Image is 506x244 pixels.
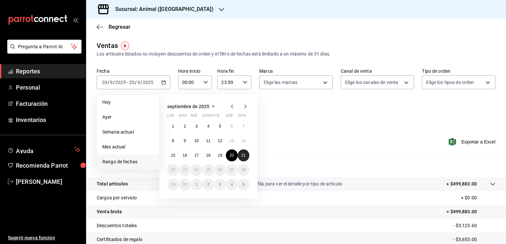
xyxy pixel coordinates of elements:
button: 7 de septiembre de 2025 [238,120,249,132]
abbr: 1 de octubre de 2025 [195,182,198,187]
abbr: 12 de septiembre de 2025 [218,139,222,143]
button: 18 de septiembre de 2025 [202,149,214,161]
span: Exportar a Excel [450,138,495,146]
button: 6 de septiembre de 2025 [226,120,237,132]
button: open_drawer_menu [73,17,78,22]
p: Resumen [97,161,495,169]
span: Ayer [102,114,154,121]
abbr: 15 de septiembre de 2025 [171,153,175,158]
label: Fecha [97,69,170,73]
span: Pregunta a Parrot AI [18,43,71,50]
input: -- [137,80,140,85]
abbr: 3 de octubre de 2025 [219,182,221,187]
input: -- [102,80,108,85]
abbr: jueves [202,113,241,120]
label: Tipo de orden [422,69,495,73]
abbr: 2 de septiembre de 2025 [184,124,186,129]
span: Sugerir nueva función [8,234,80,241]
button: Regresar [97,24,130,30]
span: Reportes [16,67,80,76]
abbr: 11 de septiembre de 2025 [206,139,210,143]
button: 28 de septiembre de 2025 [238,164,249,176]
abbr: 8 de septiembre de 2025 [172,139,174,143]
button: Pregunta a Parrot AI [7,40,81,54]
p: - $3,653.00 [453,236,495,243]
button: 10 de septiembre de 2025 [191,135,202,147]
span: Recomienda Parrot [16,161,80,170]
abbr: 25 de septiembre de 2025 [206,168,210,172]
span: Hoy [102,99,154,106]
span: / [108,80,110,85]
p: - $3,123.60 [453,222,495,229]
abbr: 27 de septiembre de 2025 [229,168,234,172]
input: -- [110,80,113,85]
abbr: 10 de septiembre de 2025 [194,139,199,143]
abbr: 19 de septiembre de 2025 [218,153,222,158]
button: 5 de octubre de 2025 [238,179,249,190]
abbr: 7 de septiembre de 2025 [242,124,245,129]
span: [PERSON_NAME] [16,177,80,186]
span: Elige los tipos de orden [426,79,474,86]
p: Descuentos totales [97,222,137,229]
abbr: 4 de octubre de 2025 [230,182,233,187]
a: Pregunta a Parrot AI [5,48,81,55]
button: septiembre de 2025 [167,102,217,110]
h3: Sucursal: Animal ([GEOGRAPHIC_DATA]) [110,5,214,13]
span: Semana actual [102,129,154,136]
abbr: martes [179,113,187,120]
p: + $0.00 [461,194,495,201]
button: 24 de septiembre de 2025 [191,164,202,176]
abbr: 16 de septiembre de 2025 [182,153,187,158]
abbr: 1 de septiembre de 2025 [172,124,174,129]
span: / [140,80,142,85]
button: 8 de septiembre de 2025 [167,135,179,147]
abbr: 17 de septiembre de 2025 [194,153,199,158]
button: 4 de septiembre de 2025 [202,120,214,132]
label: Hora inicio [178,69,212,73]
button: 30 de septiembre de 2025 [179,179,190,190]
button: 26 de septiembre de 2025 [214,164,226,176]
abbr: 20 de septiembre de 2025 [229,153,234,158]
button: 3 de septiembre de 2025 [191,120,202,132]
span: Personal [16,83,80,92]
input: -- [129,80,135,85]
button: 3 de octubre de 2025 [214,179,226,190]
span: septiembre de 2025 [167,104,209,109]
abbr: 4 de septiembre de 2025 [207,124,210,129]
span: Ayuda [16,146,72,154]
abbr: 30 de septiembre de 2025 [182,182,187,187]
label: Canal de venta [341,69,414,73]
span: / [113,80,115,85]
p: Total artículos [97,181,128,187]
span: - [127,80,128,85]
abbr: domingo [238,113,246,120]
abbr: 3 de septiembre de 2025 [195,124,198,129]
abbr: viernes [214,113,220,120]
button: Tooltip marker [121,42,129,50]
abbr: 9 de septiembre de 2025 [184,139,186,143]
button: 1 de septiembre de 2025 [167,120,179,132]
p: = $499,883.00 [446,208,495,215]
button: 23 de septiembre de 2025 [179,164,190,176]
button: 27 de septiembre de 2025 [226,164,237,176]
button: 4 de octubre de 2025 [226,179,237,190]
button: 13 de septiembre de 2025 [226,135,237,147]
span: Rango de fechas [102,158,154,165]
div: Los artículos listados no incluyen descuentos de orden y el filtro de fechas está limitado a un m... [97,51,495,58]
button: 5 de septiembre de 2025 [214,120,226,132]
button: 2 de octubre de 2025 [202,179,214,190]
button: 19 de septiembre de 2025 [214,149,226,161]
button: 15 de septiembre de 2025 [167,149,179,161]
input: ---- [142,80,154,85]
abbr: 23 de septiembre de 2025 [182,168,187,172]
abbr: 13 de septiembre de 2025 [229,139,234,143]
button: 14 de septiembre de 2025 [238,135,249,147]
button: 11 de septiembre de 2025 [202,135,214,147]
abbr: 26 de septiembre de 2025 [218,168,222,172]
button: 9 de septiembre de 2025 [179,135,190,147]
button: 20 de septiembre de 2025 [226,149,237,161]
button: 25 de septiembre de 2025 [202,164,214,176]
span: / [135,80,137,85]
abbr: 24 de septiembre de 2025 [194,168,199,172]
abbr: 6 de septiembre de 2025 [230,124,233,129]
